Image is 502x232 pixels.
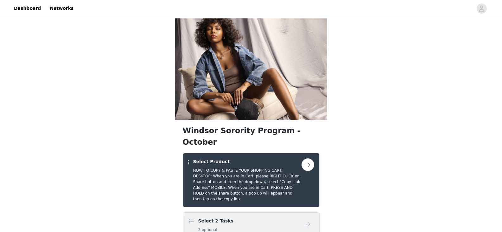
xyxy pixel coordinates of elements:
a: Networks [46,1,77,16]
h1: Windsor Sorority Program - October [183,125,320,148]
img: campaign image [175,18,327,120]
div: avatar [479,3,485,14]
a: Dashboard [10,1,45,16]
h4: Select Product [193,158,301,165]
h5: HOW TO COPY & PASTE YOUR SHOPPING CART: DESKTOP: When you are in Cart, please RIGHT CLICK on Shar... [193,168,301,202]
h4: Select 2 Tasks [198,218,234,224]
div: Select Product [183,153,320,207]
